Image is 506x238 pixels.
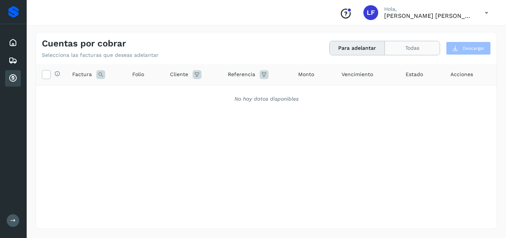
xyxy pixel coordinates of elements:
[446,42,491,55] button: Descargar
[72,71,92,78] span: Factura
[132,71,144,78] span: Folio
[450,71,473,78] span: Acciones
[170,71,188,78] span: Cliente
[42,38,126,49] h4: Cuentas por cobrar
[384,12,473,19] p: Luis Felipe Salamanca Lopez
[385,41,440,55] button: Todas
[5,52,21,69] div: Embarques
[46,95,487,103] div: No hay datos disponibles
[228,71,255,78] span: Referencia
[42,52,159,58] p: Selecciona las facturas que deseas adelantar
[342,71,373,78] span: Vencimiento
[384,6,473,12] p: Hola,
[406,71,423,78] span: Estado
[330,41,385,55] button: Para adelantar
[5,35,21,51] div: Inicio
[463,45,485,52] span: Descargar
[298,71,314,78] span: Monto
[5,70,21,87] div: Cuentas por cobrar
